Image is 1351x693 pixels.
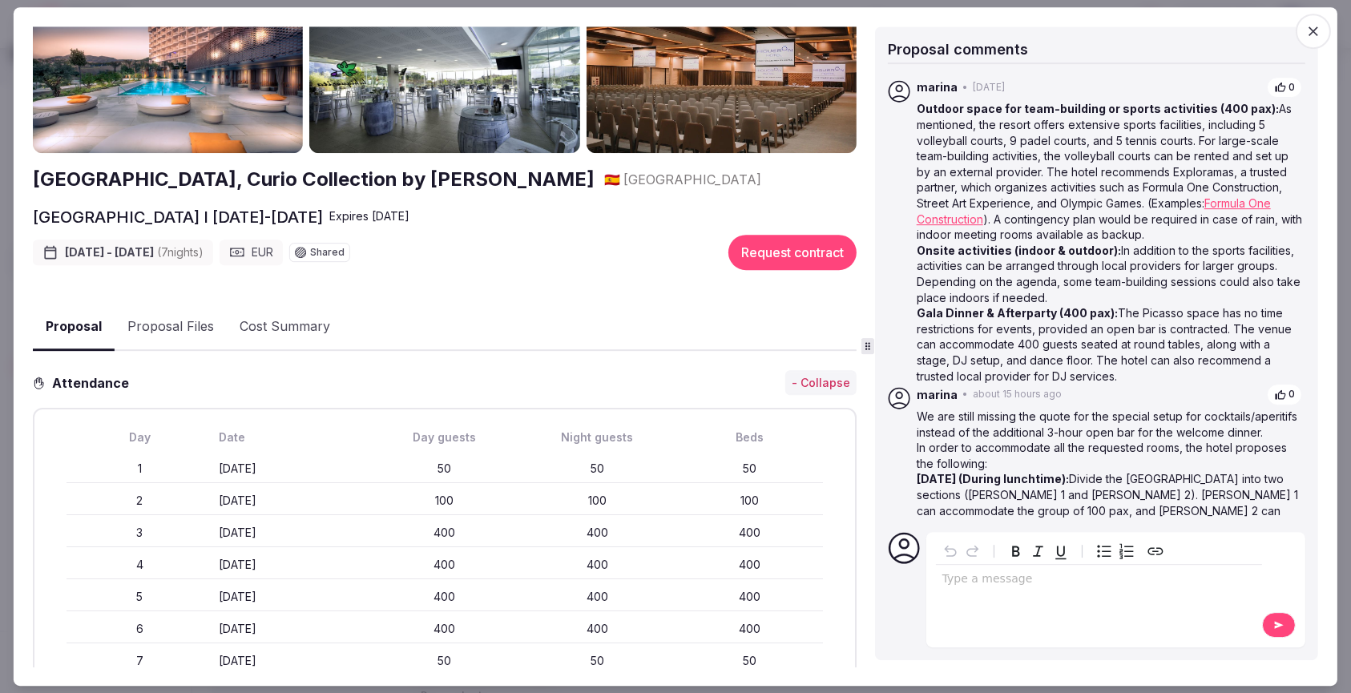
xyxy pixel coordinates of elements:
[917,472,1302,598] p: Divide the [GEOGRAPHIC_DATA] into two sections ([PERSON_NAME] 1 and [PERSON_NAME] 2). [PERSON_NAM...
[524,461,670,477] div: 50
[219,589,365,605] div: [DATE]
[1288,388,1295,401] span: 0
[524,525,670,541] div: 400
[1027,540,1050,562] button: Italic
[1093,540,1138,562] div: toggle group
[1267,384,1302,405] button: 0
[33,166,595,193] a: [GEOGRAPHIC_DATA], Curio Collection by [PERSON_NAME]
[962,388,968,401] span: •
[157,245,204,259] span: ( 7 night s )
[917,305,1302,384] p: The Picasso space has no time restrictions for events, provided an open bar is contracted. The ve...
[917,244,1121,257] strong: Onsite activities (indoor & outdoor):
[917,243,1302,305] p: In addition to the sports facilities, activities can be arranged through local providers for larg...
[220,240,283,265] div: EUR
[219,557,365,573] div: [DATE]
[46,373,142,393] h3: Attendance
[219,461,365,477] div: [DATE]
[67,621,212,637] div: 6
[67,589,212,605] div: 5
[676,525,822,541] div: 400
[1115,540,1138,562] button: Numbered list
[676,461,822,477] div: 50
[676,589,822,605] div: 400
[888,41,1028,58] span: Proposal comments
[1093,540,1115,562] button: Bulleted list
[67,653,212,669] div: 7
[65,244,204,260] span: [DATE] - [DATE]
[219,429,365,445] div: Date
[1144,540,1167,562] button: Create link
[33,2,303,154] img: Gallery photo 1
[917,79,958,95] span: marina
[219,493,365,509] div: [DATE]
[524,621,670,637] div: 400
[604,171,620,187] span: 🇪🇸
[372,557,518,573] div: 400
[936,565,1262,597] div: editable markdown
[917,473,1069,486] strong: [DATE] (During lunchtime):
[917,387,958,403] span: marina
[676,653,822,669] div: 50
[676,429,822,445] div: Beds
[67,493,212,509] div: 2
[623,171,761,188] span: [GEOGRAPHIC_DATA]
[604,171,620,188] button: 🇪🇸
[227,304,343,350] button: Cost Summary
[67,557,212,573] div: 4
[1267,77,1302,99] button: 0
[372,461,518,477] div: 50
[372,653,518,669] div: 50
[524,557,670,573] div: 400
[67,429,212,445] div: Day
[115,304,227,350] button: Proposal Files
[372,621,518,637] div: 400
[586,2,856,154] img: Gallery photo 3
[33,206,323,228] h2: [GEOGRAPHIC_DATA] I [DATE]-[DATE]
[1005,540,1027,562] button: Bold
[917,196,1271,226] a: Formula One Construction
[524,653,670,669] div: 50
[33,304,115,351] button: Proposal
[917,306,1118,320] strong: Gala Dinner & Afterparty (400 pax):
[728,235,857,270] button: Request contract
[329,208,409,224] div: Expire s [DATE]
[372,429,518,445] div: Day guests
[676,557,822,573] div: 400
[219,653,365,669] div: [DATE]
[973,388,1062,401] span: about 15 hours ago
[372,589,518,605] div: 400
[219,621,365,637] div: [DATE]
[676,621,822,637] div: 400
[785,370,857,396] button: - Collapse
[67,525,212,541] div: 3
[372,493,518,509] div: 100
[372,525,518,541] div: 400
[219,525,365,541] div: [DATE]
[962,81,968,95] span: •
[524,493,670,509] div: 100
[917,103,1279,116] strong: Outdoor space for team-building or sports activities (400 pax):
[676,493,822,509] div: 100
[917,102,1302,243] p: As mentioned, the resort offers extensive sports facilities, including 5 volleyball courts, 9 pad...
[309,2,579,154] img: Gallery photo 2
[524,589,670,605] div: 400
[973,81,1005,95] span: [DATE]
[917,409,1302,440] p: We are still missing the quote for the special setup for cocktails/aperitifs instead of the addit...
[310,248,345,257] span: Shared
[917,440,1302,471] p: In order to accommodate all the requested rooms, the hotel proposes the following:
[1288,81,1295,95] span: 0
[1050,540,1072,562] button: Underline
[524,429,670,445] div: Night guests
[67,461,212,477] div: 1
